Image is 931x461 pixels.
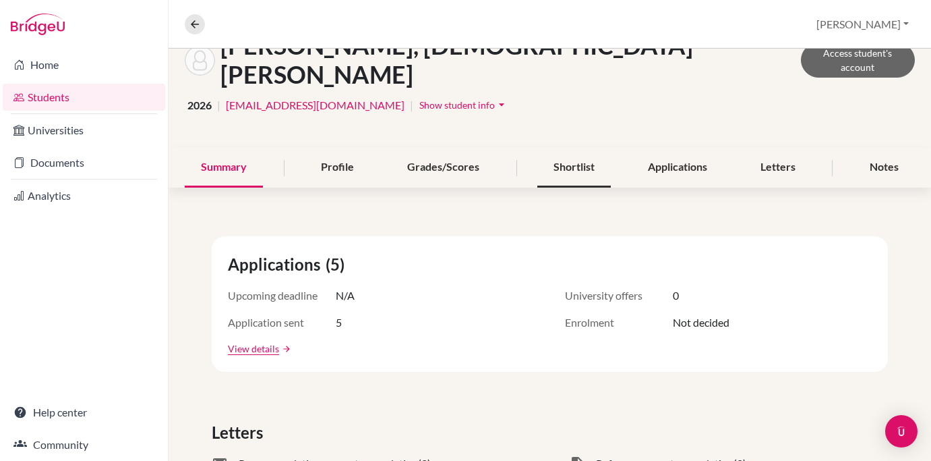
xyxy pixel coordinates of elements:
a: Documents [3,149,165,176]
span: 2026 [187,97,212,113]
div: Letters [744,148,812,188]
span: Upcoming deadline [228,288,336,304]
span: University offers [565,288,673,304]
span: Applications [228,252,326,277]
div: Open Intercom Messenger [885,415,918,448]
button: Show student infoarrow_drop_down [419,94,509,115]
span: 0 [673,288,679,304]
div: Profile [305,148,370,188]
span: | [217,97,220,113]
button: [PERSON_NAME] [810,11,915,37]
img: Samhita Savitri UPPALAPATI's avatar [185,45,215,76]
a: Community [3,431,165,458]
div: Notes [853,148,915,188]
span: Letters [212,421,268,445]
a: Help center [3,399,165,426]
span: | [410,97,413,113]
span: 5 [336,315,342,331]
span: Enrolment [565,315,673,331]
h1: [PERSON_NAME], [DEMOGRAPHIC_DATA][PERSON_NAME] [220,31,801,89]
div: Summary [185,148,263,188]
a: Universities [3,117,165,144]
span: Not decided [673,315,729,331]
img: Bridge-U [11,13,65,35]
a: Analytics [3,182,165,209]
div: Shortlist [537,148,611,188]
div: Applications [632,148,723,188]
a: arrow_forward [279,344,291,354]
div: Grades/Scores [391,148,495,188]
a: Students [3,84,165,111]
span: (5) [326,252,350,277]
a: View details [228,342,279,356]
span: Show student info [419,99,495,111]
a: Home [3,51,165,78]
span: Application sent [228,315,336,331]
span: N/A [336,288,355,304]
i: arrow_drop_down [495,98,508,111]
a: [EMAIL_ADDRESS][DOMAIN_NAME] [226,97,404,113]
a: Access student's account [801,43,915,78]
